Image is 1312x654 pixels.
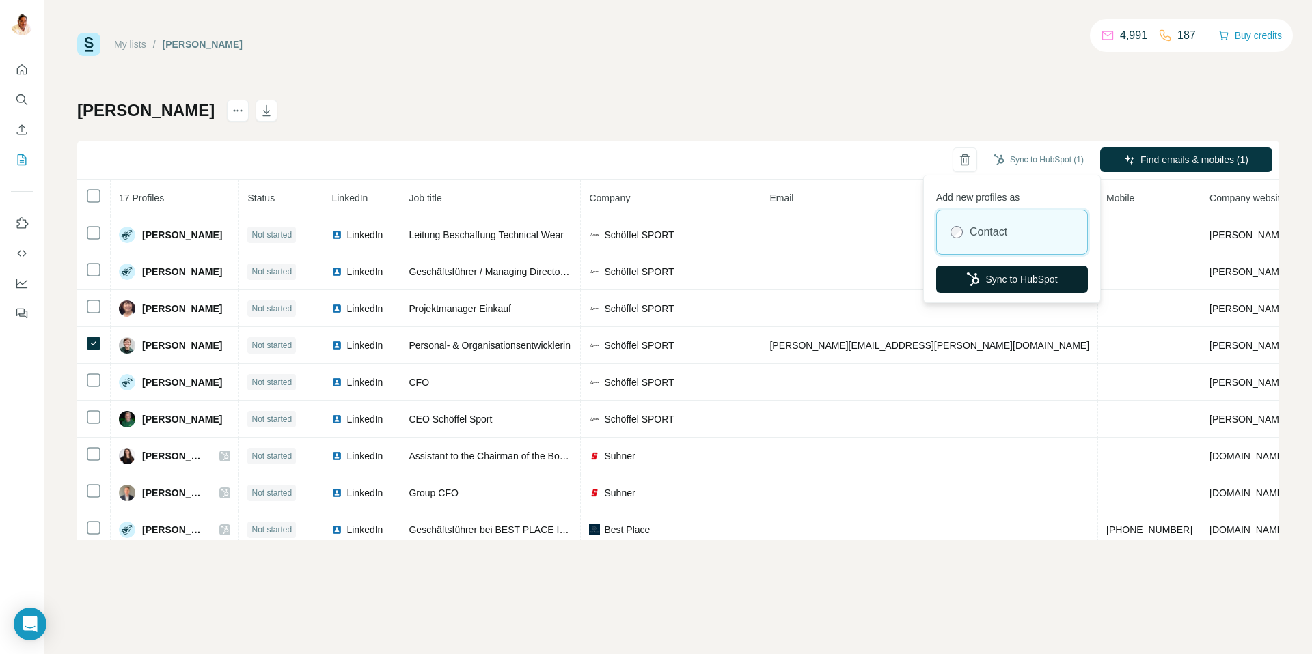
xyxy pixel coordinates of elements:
p: 4,991 [1120,27,1147,44]
span: [PHONE_NUMBER] [1106,524,1192,535]
li: / [153,38,156,51]
span: Suhner [604,449,635,463]
span: Not started [251,487,292,499]
span: CEO Schöffel Sport [409,414,492,425]
img: LinkedIn logo [331,487,342,498]
img: Surfe Logo [77,33,100,56]
button: Search [11,87,33,112]
span: Not started [251,413,292,425]
p: 187 [1177,27,1196,44]
span: 17 Profiles [119,193,164,203]
button: Feedback [11,301,33,326]
button: Buy credits [1218,26,1282,45]
span: LinkedIn [346,486,383,500]
img: LinkedIn logo [331,524,342,535]
span: Not started [251,450,292,462]
img: Avatar [119,337,135,354]
span: Not started [251,302,292,315]
span: LinkedIn [346,302,383,315]
span: [PERSON_NAME] [142,449,206,463]
span: Company [589,193,630,203]
span: Geschäftsführer bei BEST PLACE Immobilien GmbH & Co. KG - Zuhause sein in [PERSON_NAME] [PERSON_N... [409,524,917,535]
img: LinkedIn logo [331,266,342,277]
button: My lists [11,147,33,172]
span: Schöffel SPORT [604,302,674,315]
span: [PERSON_NAME] [142,265,222,279]
span: CFO [409,377,429,388]
span: Projektmanager Einkauf [409,303,510,314]
img: LinkedIn logo [331,303,342,314]
img: company-logo [589,303,600,314]
img: company-logo [589,377,600,388]
img: Avatar [119,448,135,464]
span: LinkedIn [346,523,383,537]
img: company-logo [589,229,600,240]
span: [PERSON_NAME][EMAIL_ADDRESS][PERSON_NAME][DOMAIN_NAME] [769,340,1089,351]
img: company-logo [589,414,600,425]
span: [PERSON_NAME] [142,228,222,242]
span: Mobile [1106,193,1134,203]
img: LinkedIn logo [331,377,342,388]
img: company-logo [589,524,600,535]
img: company-logo [589,266,600,277]
span: Geschäftsführer / Managing Director Austria & [GEOGRAPHIC_DATA] [409,266,706,277]
img: LinkedIn logo [331,340,342,351]
span: Not started [251,229,292,241]
button: Sync to HubSpot [936,266,1088,293]
img: Avatar [119,485,135,501]
img: Avatar [11,14,33,35]
span: Schöffel SPORT [604,339,674,352]
button: Use Surfe on LinkedIn [11,211,33,236]
img: Avatar [119,411,135,427]
img: LinkedIn logo [331,451,342,461]
span: Email [769,193,793,203]
label: Contact [970,224,1007,240]
span: Company website [1209,193,1285,203]
span: LinkedIn [346,412,383,426]
img: company-logo [589,487,600,498]
span: Suhner [604,486,635,500]
span: [PERSON_NAME] [142,375,222,389]
span: Find emails & mobiles (1) [1140,153,1248,167]
span: Personal- & Organisationsentwicklerin [409,340,571,351]
img: Avatar [119,374,135,390]
img: LinkedIn logo [331,414,342,425]
span: [PERSON_NAME] [142,486,206,500]
span: Not started [251,266,292,278]
span: Best Place [604,523,650,537]
a: My lists [114,39,146,50]
button: Sync to HubSpot (1) [984,150,1093,170]
span: LinkedIn [346,228,383,242]
span: Group CFO [409,487,458,498]
button: Dashboard [11,271,33,296]
img: LinkedIn logo [331,229,342,240]
span: Not started [251,376,292,388]
img: Avatar [119,264,135,280]
span: [PERSON_NAME] [142,302,222,315]
span: LinkedIn [346,449,383,463]
span: Status [247,193,275,203]
div: Open Intercom Messenger [14,608,46,640]
button: Enrich CSV [11,117,33,142]
button: actions [227,100,249,122]
span: LinkedIn [346,339,383,352]
img: company-logo [589,340,600,351]
span: LinkedIn [331,193,368,203]
img: Avatar [119,227,135,243]
span: [DOMAIN_NAME] [1209,451,1286,461]
span: [DOMAIN_NAME] [1209,524,1286,535]
span: [PERSON_NAME] [142,523,206,537]
span: Not started [251,524,292,536]
span: Assistant to the Chairman of the Board [409,451,573,461]
button: Use Surfe API [11,241,33,266]
h1: [PERSON_NAME] [77,100,215,122]
span: [DOMAIN_NAME] [1209,487,1286,498]
span: Leitung Beschaffung Technical Wear [409,229,564,240]
img: Avatar [119,300,135,317]
span: [PERSON_NAME] [142,339,222,352]
span: Not started [251,339,292,352]
img: company-logo [589,451,600,461]
span: LinkedIn [346,375,383,389]
button: Find emails & mobiles (1) [1100,147,1272,172]
button: Quick start [11,57,33,82]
